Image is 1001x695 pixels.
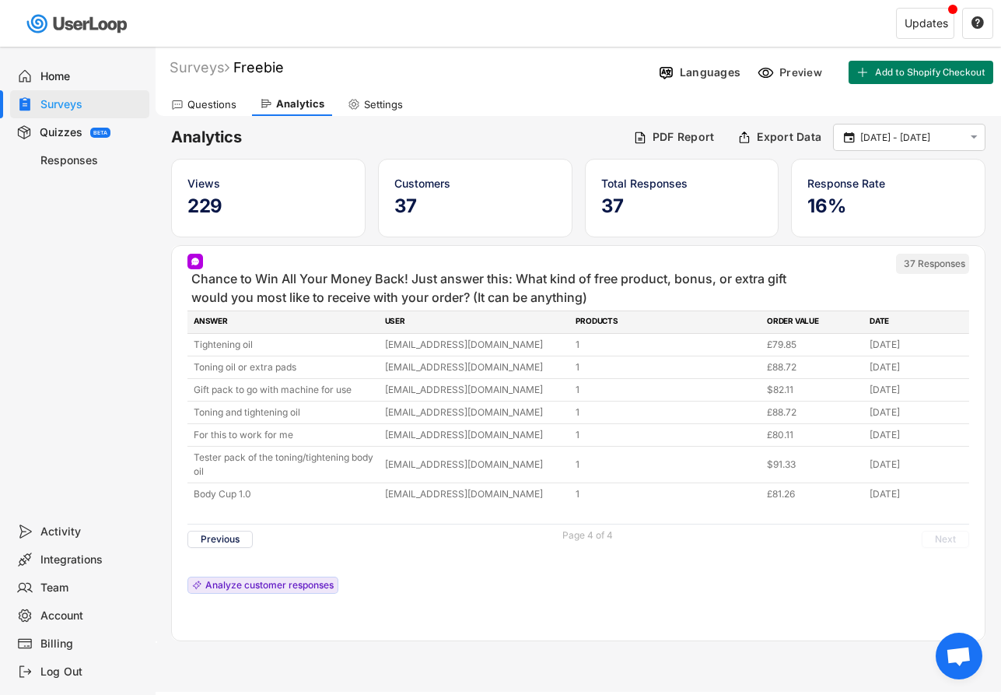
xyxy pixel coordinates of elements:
[23,8,133,40] img: userloop-logo-01.svg
[779,65,826,79] div: Preview
[971,16,985,30] button: 
[194,451,376,479] div: Tester pack of the toning/tightening body oil
[844,130,855,144] text: 
[601,195,763,218] h5: 37
[576,383,758,397] div: 1
[870,458,963,472] div: [DATE]
[194,315,376,329] div: ANSWER
[767,428,860,442] div: £80.11
[842,131,856,145] button: 
[394,195,556,218] h5: 37
[576,428,758,442] div: 1
[849,61,993,84] button: Add to Shopify Checkout
[904,258,965,270] div: 37 Responses
[767,383,860,397] div: $82.11
[187,98,236,111] div: Questions
[194,487,376,501] div: Body Cup 1.0
[205,581,334,590] div: Analyze customer responses
[576,405,758,419] div: 1
[194,338,376,352] div: Tightening oil
[385,360,567,374] div: [EMAIL_ADDRESS][DOMAIN_NAME]
[394,175,556,191] div: Customers
[40,153,143,168] div: Responses
[385,383,567,397] div: [EMAIL_ADDRESS][DOMAIN_NAME]
[860,130,963,146] input: Select Date Range
[385,428,567,442] div: [EMAIL_ADDRESS][DOMAIN_NAME]
[807,175,969,191] div: Response Rate
[971,131,978,144] text: 
[576,458,758,472] div: 1
[767,360,860,374] div: £88.72
[905,18,948,29] div: Updates
[922,531,969,548] button: Next
[194,405,376,419] div: Toning and tightening oil
[870,383,963,397] div: [DATE]
[971,16,984,30] text: 
[680,65,740,79] div: Languages
[936,633,982,679] div: Open chat
[870,338,963,352] div: [DATE]
[385,338,567,352] div: [EMAIL_ADDRESS][DOMAIN_NAME]
[767,315,860,329] div: ORDER VALUE
[767,487,860,501] div: £81.26
[40,525,143,539] div: Activity
[870,405,963,419] div: [DATE]
[562,531,613,540] div: Page 4 of 4
[40,637,143,651] div: Billing
[870,428,963,442] div: [DATE]
[364,98,403,111] div: Settings
[40,97,143,112] div: Surveys
[40,125,82,140] div: Quizzes
[757,130,821,144] div: Export Data
[40,553,143,567] div: Integrations
[767,338,860,352] div: £79.85
[170,58,229,76] div: Surveys
[276,97,324,111] div: Analytics
[385,405,567,419] div: [EMAIL_ADDRESS][DOMAIN_NAME]
[40,665,143,679] div: Log Out
[194,428,376,442] div: For this to work for me
[576,360,758,374] div: 1
[875,68,985,77] span: Add to Shopify Checkout
[40,581,143,595] div: Team
[870,487,963,501] div: [DATE]
[767,458,860,472] div: $91.33
[187,531,253,548] button: Previous
[767,405,860,419] div: £88.72
[807,195,969,218] h5: 16%
[40,69,143,84] div: Home
[191,257,200,266] img: Open Ended
[194,360,376,374] div: Toning oil or extra pads
[385,458,567,472] div: [EMAIL_ADDRESS][DOMAIN_NAME]
[653,130,715,144] div: PDF Report
[870,360,963,374] div: [DATE]
[967,131,981,144] button: 
[870,315,963,329] div: DATE
[187,175,349,191] div: Views
[576,487,758,501] div: 1
[385,315,567,329] div: USER
[40,609,143,623] div: Account
[171,127,621,148] h6: Analytics
[194,383,376,397] div: Gift pack to go with machine for use
[93,130,107,135] div: BETA
[191,269,798,307] div: Chance to Win All Your Money Back! Just answer this: What kind of free product, bonus, or extra g...
[187,195,349,218] h5: 229
[385,487,567,501] div: [EMAIL_ADDRESS][DOMAIN_NAME]
[576,338,758,352] div: 1
[233,59,284,75] font: Freebie
[576,315,758,329] div: PRODUCTS
[658,65,674,81] img: Language%20Icon.svg
[601,175,763,191] div: Total Responses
